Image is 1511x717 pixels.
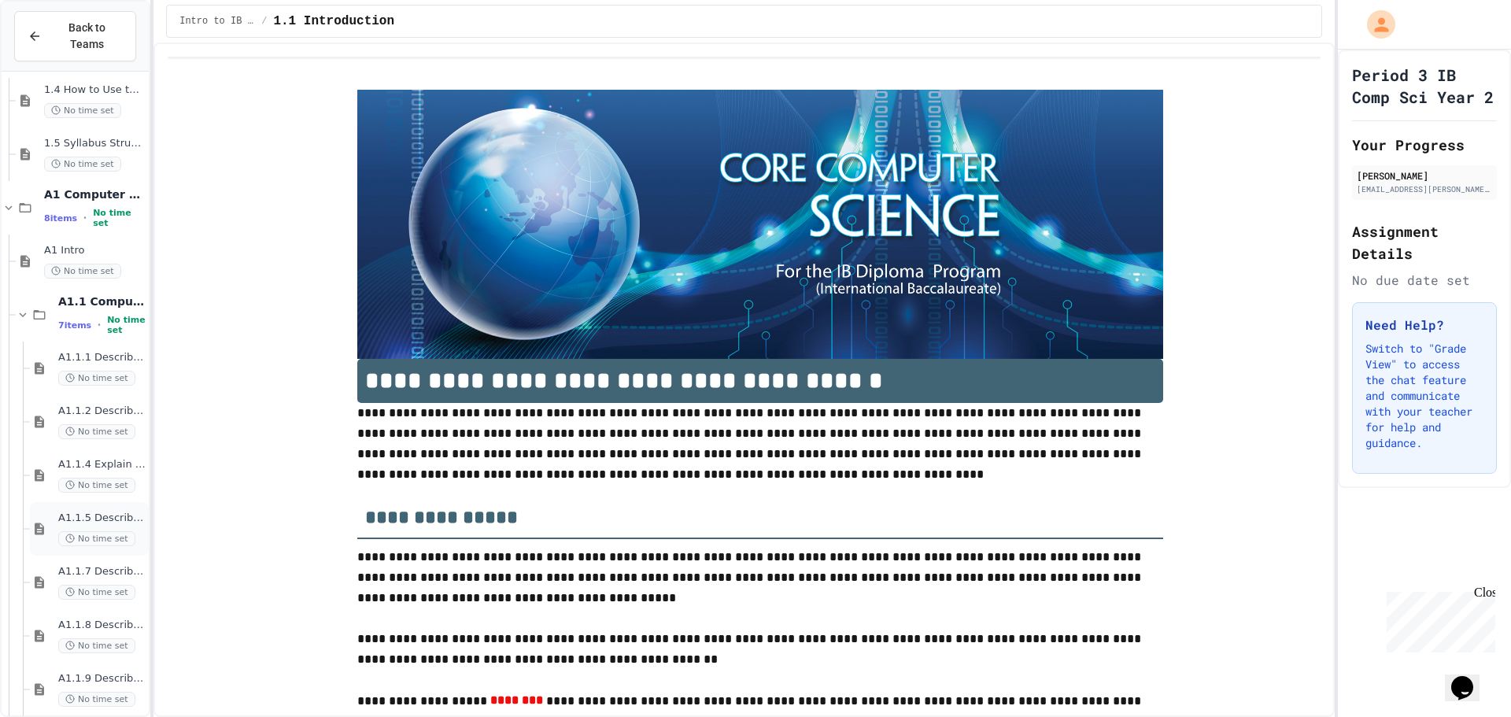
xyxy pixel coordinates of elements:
[83,212,87,224] span: •
[1365,341,1483,451] p: Switch to "Grade View" to access the chat feature and communicate with your teacher for help and ...
[58,320,91,331] span: 7 items
[44,244,146,257] span: A1 Intro
[1352,64,1497,108] h1: Period 3 IB Comp Sci Year 2
[58,672,146,686] span: A1.1.9 Describe different types of services in cloud computing
[1350,6,1399,43] div: My Account
[58,351,146,364] span: A1.1.1 Describe the functions and interactions of the main CPU components
[58,405,146,418] span: A1.1.2 Describe the role of a GPU
[98,319,101,331] span: •
[1352,134,1497,156] h2: Your Progress
[58,294,146,309] span: A1.1 Computer hardware and operation
[44,213,77,224] span: 8 items
[44,83,146,97] span: 1.4 How to Use this Course
[51,20,123,53] span: Back to Teams
[44,187,146,201] span: A1 Computer Fundamentals
[179,15,255,28] span: Intro to IB Computer Science
[261,15,267,28] span: /
[93,208,146,228] span: No time set
[44,137,146,150] span: 1.5 Syllabus Structure
[58,458,146,471] span: A1.1.4 Explain the purposes of different types of primary memory
[273,12,394,31] span: 1.1 Introduction
[1365,316,1483,334] h3: Need Help?
[107,315,146,335] span: No time set
[58,424,135,439] span: No time set
[6,6,109,100] div: Chat with us now!Close
[14,11,136,61] button: Back to Teams
[1352,220,1497,264] h2: Assignment Details
[44,264,121,279] span: No time set
[1445,654,1495,701] iframe: chat widget
[44,157,121,172] span: No time set
[58,585,135,600] span: No time set
[58,692,135,707] span: No time set
[1352,271,1497,290] div: No due date set
[58,478,135,493] span: No time set
[58,371,135,386] span: No time set
[58,619,146,632] span: A1.1.8 Describe the concept of compression
[44,103,121,118] span: No time set
[1357,168,1492,183] div: [PERSON_NAME]
[1357,183,1492,195] div: [EMAIL_ADDRESS][PERSON_NAME][PERSON_NAME][DOMAIN_NAME]
[58,512,146,525] span: A1.1.5 Describe the fetch, decode and execute cycle
[58,531,135,546] span: No time set
[58,638,135,653] span: No time set
[58,565,146,578] span: A1.1.7 Describe internal and external types of secondary memory storage
[1380,586,1495,652] iframe: chat widget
